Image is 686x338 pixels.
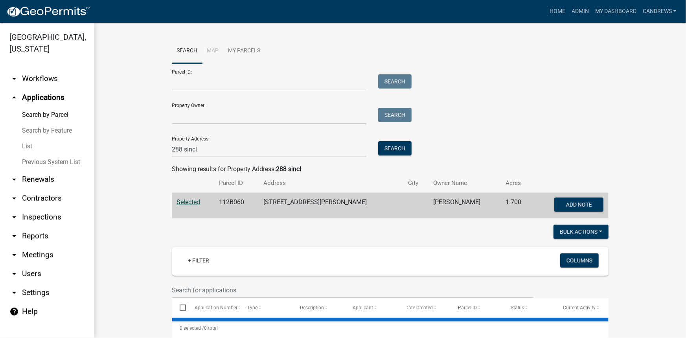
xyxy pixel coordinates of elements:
span: Applicant [353,305,373,310]
button: Search [378,141,412,155]
i: arrow_drop_down [9,250,19,260]
th: Owner Name [429,174,501,192]
a: My Parcels [224,39,265,64]
button: Add Note [554,198,603,212]
i: arrow_drop_down [9,288,19,297]
datatable-header-cell: Applicant [345,298,398,317]
a: Home [546,4,568,19]
span: Parcel ID [458,305,477,310]
span: Current Activity [563,305,596,310]
div: 0 total [172,318,609,338]
th: Acres [501,174,533,192]
button: Search [378,74,412,89]
datatable-header-cell: Application Number [187,298,240,317]
strong: 288 sincl [276,165,302,173]
a: candrews [640,4,680,19]
a: Search [172,39,202,64]
datatable-header-cell: Parcel ID [451,298,503,317]
span: Status [511,305,524,310]
td: 1.700 [501,193,533,219]
a: My Dashboard [592,4,640,19]
datatable-header-cell: Current Activity [556,298,609,317]
button: Bulk Actions [554,225,609,239]
i: arrow_drop_down [9,175,19,184]
th: City [403,174,429,192]
i: arrow_drop_down [9,269,19,279]
td: [STREET_ADDRESS][PERSON_NAME] [259,193,404,219]
i: arrow_drop_up [9,93,19,102]
i: arrow_drop_down [9,74,19,83]
span: Type [247,305,257,310]
th: Parcel ID [214,174,259,192]
a: Admin [568,4,592,19]
button: Columns [560,253,599,268]
th: Address [259,174,404,192]
datatable-header-cell: Select [172,298,187,317]
span: Application Number [195,305,237,310]
i: arrow_drop_down [9,212,19,222]
datatable-header-cell: Status [503,298,556,317]
span: Description [300,305,324,310]
i: arrow_drop_down [9,194,19,203]
datatable-header-cell: Description [292,298,345,317]
span: Date Created [405,305,433,310]
span: 0 selected / [180,325,204,331]
a: Selected [177,198,200,206]
datatable-header-cell: Date Created [398,298,451,317]
div: Showing results for Property Address: [172,164,609,174]
span: Add Note [566,201,592,208]
input: Search for applications [172,282,534,298]
a: + Filter [182,253,215,268]
i: arrow_drop_down [9,231,19,241]
button: Search [378,108,412,122]
i: help [9,307,19,316]
td: 112B060 [214,193,259,219]
datatable-header-cell: Type [240,298,292,317]
td: [PERSON_NAME] [429,193,501,219]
